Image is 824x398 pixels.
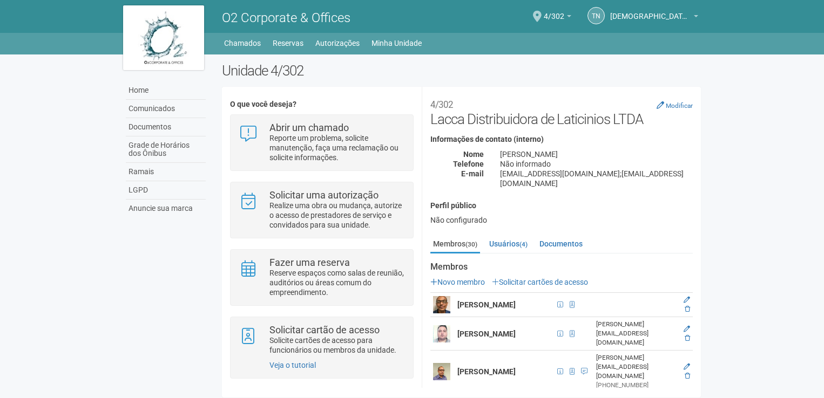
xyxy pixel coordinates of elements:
[126,81,206,100] a: Home
[315,36,360,51] a: Autorizações
[684,296,690,304] a: Editar membro
[457,330,516,338] strong: [PERSON_NAME]
[519,241,528,248] small: (4)
[430,95,693,127] h2: Lacca Distribuidora de Laticinios LTDA
[544,13,571,22] a: 4/302
[457,300,516,309] strong: [PERSON_NAME]
[657,101,693,109] a: Modificar
[433,363,450,380] img: user.png
[126,100,206,118] a: Comunicados
[544,2,564,20] span: 4/302
[126,200,206,217] a: Anuncie sua marca
[487,236,530,252] a: Usuários(4)
[492,278,588,286] a: Solicitar cartões de acesso
[126,181,206,200] a: LGPD
[239,258,404,297] a: Fazer uma reserva Reserve espaços como salas de reunião, auditórios ou áreas comum do empreendime...
[269,201,405,230] p: Realize uma obra ou mudança, autorize o acesso de prestadores de serviço e convidados para sua un...
[610,2,691,20] span: THAIS NOBREGA LUNGUINHO
[269,189,379,201] strong: Solicitar uma autorização
[269,268,405,297] p: Reserve espaços como salas de reunião, auditórios ou áreas comum do empreendimento.
[430,236,480,253] a: Membros(30)
[222,63,701,79] h2: Unidade 4/302
[430,278,485,286] a: Novo membro
[685,334,690,342] a: Excluir membro
[123,5,204,70] img: logo.jpg
[666,102,693,109] small: Modificar
[492,169,701,188] div: [EMAIL_ADDRESS][DOMAIN_NAME];[EMAIL_ADDRESS][DOMAIN_NAME]
[684,363,690,370] a: Editar membro
[457,367,516,376] strong: [PERSON_NAME]
[461,169,484,178] strong: E-mail
[430,215,693,225] div: Não configurado
[126,163,206,181] a: Ramais
[610,13,698,22] a: [DEMOGRAPHIC_DATA] NOBREGA LUNGUINHO
[537,236,585,252] a: Documentos
[430,135,693,143] h4: Informações de contato (interno)
[596,381,677,390] div: [PHONE_NUMBER]
[269,257,350,268] strong: Fazer uma reserva
[433,296,450,313] img: user.png
[239,190,404,230] a: Solicitar uma autorização Realize uma obra ou mudança, autorize o acesso de prestadores de serviç...
[269,122,349,133] strong: Abrir um chamado
[230,100,413,108] h4: O que você deseja?
[433,325,450,342] img: user.png
[463,150,484,159] strong: Nome
[453,160,484,168] strong: Telefone
[222,10,350,25] span: O2 Corporate & Offices
[430,99,453,110] small: 4/302
[372,36,422,51] a: Minha Unidade
[685,372,690,380] a: Excluir membro
[587,7,605,24] a: TN
[239,325,404,355] a: Solicitar cartão de acesso Solicite cartões de acesso para funcionários ou membros da unidade.
[269,335,405,355] p: Solicite cartões de acesso para funcionários ou membros da unidade.
[224,36,261,51] a: Chamados
[269,361,316,369] a: Veja o tutorial
[126,118,206,136] a: Documentos
[492,159,701,169] div: Não informado
[430,202,693,210] h4: Perfil público
[596,353,677,381] div: [PERSON_NAME][EMAIL_ADDRESS][DOMAIN_NAME]
[273,36,303,51] a: Reservas
[684,325,690,333] a: Editar membro
[239,123,404,162] a: Abrir um chamado Reporte um problema, solicite manutenção, faça uma reclamação ou solicite inform...
[465,241,477,248] small: (30)
[430,262,693,272] strong: Membros
[492,149,701,159] div: [PERSON_NAME]
[126,136,206,163] a: Grade de Horários dos Ônibus
[269,133,405,162] p: Reporte um problema, solicite manutenção, faça uma reclamação ou solicite informações.
[269,324,380,335] strong: Solicitar cartão de acesso
[596,320,677,347] div: [PERSON_NAME][EMAIL_ADDRESS][DOMAIN_NAME]
[685,305,690,313] a: Excluir membro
